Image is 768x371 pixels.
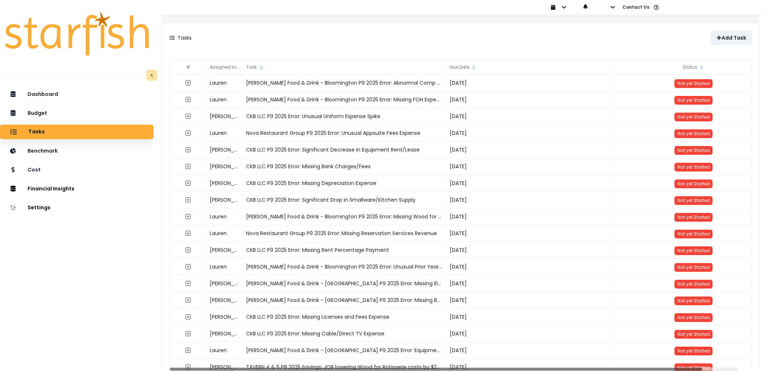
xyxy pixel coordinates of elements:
[446,74,611,91] div: [DATE]
[446,208,611,225] div: [DATE]
[446,60,611,74] div: Due Date
[185,214,191,219] svg: expand outline
[181,327,195,340] button: expand outline
[185,331,191,336] svg: expand outline
[28,148,58,154] p: Benchmark
[722,35,746,41] p: Add Task
[678,331,710,337] span: Not yet Started
[206,91,242,108] div: Lauren
[678,348,710,354] span: Not yet Started
[185,197,191,203] svg: expand outline
[678,231,710,237] span: Not yet Started
[242,175,446,191] div: CKB LLC P9 2025 Error: Missing Depreciation Expense
[242,292,446,309] div: [PERSON_NAME] Food & Drink - [GEOGRAPHIC_DATA] P9 2025 Error: Missing Bad Debt/Guest NSF Checks
[242,191,446,208] div: CKB LLC P9 2025 Error: Significant Drop in Smallware/Kitchen Supply
[185,130,191,136] svg: expand outline
[242,342,446,359] div: [PERSON_NAME] Food & Drink - [GEOGRAPHIC_DATA] P9 2025 Error: Equipment Maintenance Negative Value
[181,260,195,273] button: expand outline
[446,158,611,175] div: [DATE]
[185,97,191,102] svg: expand outline
[238,65,244,70] svg: sort
[446,242,611,258] div: [DATE]
[181,110,195,123] button: expand outline
[446,108,611,125] div: [DATE]
[181,160,195,173] button: expand outline
[678,97,710,103] span: Not yet Started
[678,147,710,153] span: Not yet Started
[206,342,242,359] div: Lauren
[206,74,242,91] div: Lauren
[206,275,242,292] div: [PERSON_NAME]
[242,74,446,91] div: [PERSON_NAME] Food & Drink - Bloomington P9 2025 Error: Abnormal Comp Gift Card Expense
[28,91,58,97] p: Dashboard
[185,347,191,353] svg: expand outline
[181,93,195,106] button: expand outline
[446,141,611,158] div: [DATE]
[181,177,195,190] button: expand outline
[242,225,446,242] div: Nova Restaurant Group P9 2025 Error: Missing Reservation Services Revenue
[185,314,191,320] svg: expand outline
[206,258,242,275] div: Lauren
[181,227,195,240] button: expand outline
[446,325,611,342] div: [DATE]
[206,108,242,125] div: [PERSON_NAME]
[678,298,710,304] span: Not yet Started
[181,310,195,323] button: expand outline
[28,129,45,135] p: Tasks
[185,147,191,153] svg: expand outline
[678,164,710,170] span: Not yet Started
[206,208,242,225] div: Lauren
[242,242,446,258] div: CKB LLC P9 2025 Error: Missing Rent Percentage Payment
[181,344,195,357] button: expand outline
[446,342,611,359] div: [DATE]
[446,175,611,191] div: [DATE]
[181,243,195,257] button: expand outline
[678,364,710,371] span: Not yet Started
[181,76,195,89] button: expand outline
[258,65,264,70] svg: sort
[181,126,195,140] button: expand outline
[242,325,446,342] div: CKB LLC P9 2025 Error: Missing Cable/Direct TV Expense
[206,141,242,158] div: [PERSON_NAME]
[185,230,191,236] svg: expand outline
[678,281,710,287] span: Not yet Started
[678,314,710,320] span: Not yet Started
[242,125,446,141] div: Nova Restaurant Group P9 2025 Error: Unusual Appsuite Fees Expense
[242,91,446,108] div: [PERSON_NAME] Food & Drink - Bloomington P9 2025 Error: Missing FOH Expense
[185,297,191,303] svg: expand outline
[242,60,446,74] div: Task
[28,110,47,116] p: Budget
[181,143,195,156] button: expand outline
[181,193,195,206] button: expand outline
[206,125,242,141] div: Lauren
[678,264,710,270] span: Not yet Started
[446,258,611,275] div: [DATE]
[177,34,192,42] p: Tasks
[181,294,195,307] button: expand outline
[185,164,191,169] svg: expand outline
[446,191,611,208] div: [DATE]
[678,181,710,187] span: Not yet Started
[678,214,710,220] span: Not yet Started
[471,65,477,70] svg: sort
[206,225,242,242] div: Lauren
[185,364,191,370] svg: expand outline
[206,60,242,74] div: Assigned to
[185,247,191,253] svg: expand outline
[206,158,242,175] div: [PERSON_NAME]
[446,225,611,242] div: [DATE]
[185,113,191,119] svg: expand outline
[242,258,446,275] div: [PERSON_NAME] Food & Drink - Bloomington P9 2025 Error: Unusual Prior Year Adjustment
[678,114,710,120] span: Not yet Started
[242,108,446,125] div: CKB LLC P9 2025 Error: Unusual Uniform Expense Spike
[185,180,191,186] svg: expand outline
[678,80,710,86] span: Not yet Started
[185,264,191,270] svg: expand outline
[181,210,195,223] button: expand outline
[678,130,710,137] span: Not yet Started
[206,292,242,309] div: [PERSON_NAME]
[711,31,752,45] button: Add Task
[206,325,242,342] div: [PERSON_NAME]
[446,309,611,325] div: [DATE]
[206,175,242,191] div: [PERSON_NAME]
